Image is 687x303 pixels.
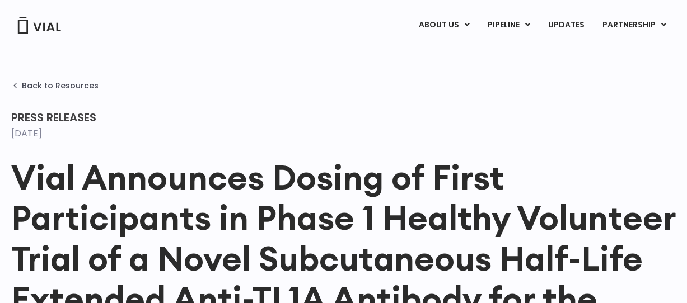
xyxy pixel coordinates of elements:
span: Press Releases [11,110,96,125]
span: Back to Resources [22,81,99,90]
a: Back to Resources [11,81,99,90]
a: ABOUT USMenu Toggle [410,16,478,35]
a: PIPELINEMenu Toggle [479,16,539,35]
img: Vial Logo [17,17,62,34]
a: PARTNERSHIPMenu Toggle [593,16,675,35]
time: [DATE] [11,127,42,140]
a: UPDATES [539,16,593,35]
